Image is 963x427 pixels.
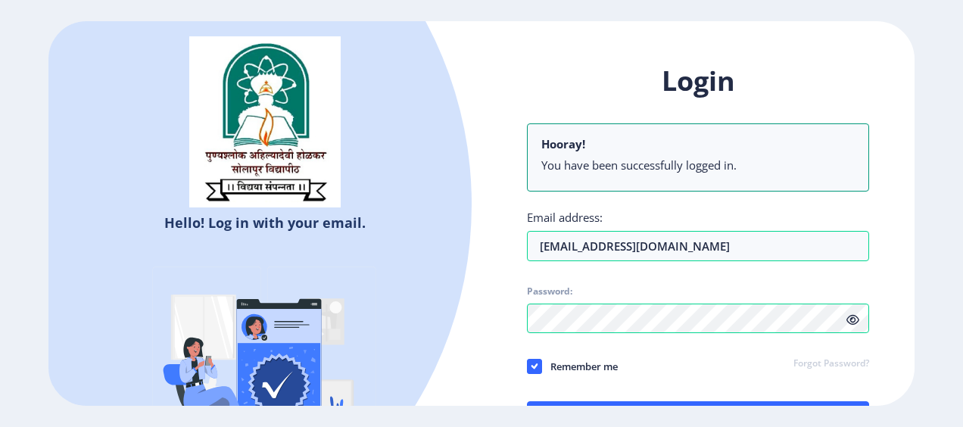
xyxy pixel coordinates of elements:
[542,357,618,376] span: Remember me
[527,231,869,261] input: Email address
[527,285,572,298] label: Password:
[527,63,869,99] h1: Login
[541,157,855,173] li: You have been successfully logged in.
[541,136,585,151] b: Hooray!
[527,210,603,225] label: Email address:
[189,36,341,207] img: sulogo.png
[793,357,869,371] a: Forgot Password?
